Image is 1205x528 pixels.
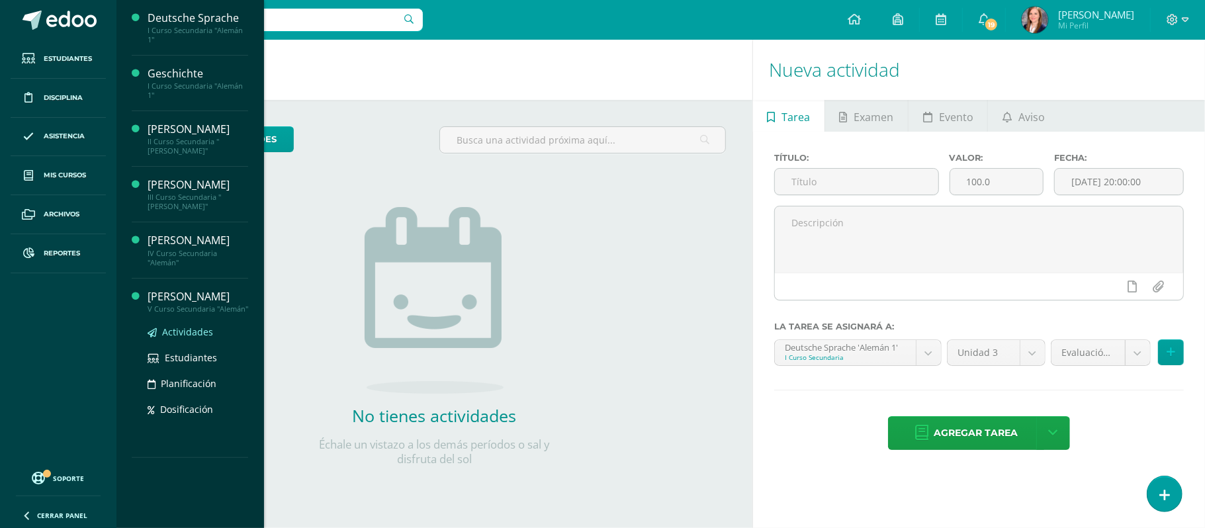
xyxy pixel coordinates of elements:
[11,79,106,118] a: Disciplina
[148,249,248,267] div: IV Curso Secundaria "Alemán"
[148,137,248,155] div: II Curso Secundaria "[PERSON_NAME]"
[148,122,248,137] div: [PERSON_NAME]
[934,417,1018,449] span: Agregar tarea
[148,11,248,44] a: Deutsche SpracheI Curso Secundaria "Alemán 1"
[160,403,213,416] span: Dosificación
[1058,8,1134,21] span: [PERSON_NAME]
[148,193,248,211] div: III Curso Secundaria "[PERSON_NAME]"
[825,100,908,132] a: Examen
[365,207,504,394] img: no_activities.png
[148,289,248,314] a: [PERSON_NAME]V Curso Secundaria "Alemán"
[984,17,999,32] span: 19
[161,377,216,390] span: Planificación
[132,40,736,100] h1: Actividades
[148,26,248,44] div: I Curso Secundaria "Alemán 1"
[11,234,106,273] a: Reportes
[11,40,106,79] a: Estudiantes
[1051,340,1150,365] a: Evaluación bimestral (escrita) / Abschlussprüfung vom Bimester (schriftlich) (30.0%)
[909,100,987,132] a: Evento
[148,11,248,26] div: Deutsche Sprache
[11,195,106,234] a: Archivos
[44,93,83,103] span: Disciplina
[774,153,939,163] label: Título:
[37,511,87,520] span: Cerrar panel
[148,66,248,100] a: GeschichteI Curso Secundaria "Alemán 1"
[148,122,248,155] a: [PERSON_NAME]II Curso Secundaria "[PERSON_NAME]"
[44,170,86,181] span: Mis cursos
[1061,340,1115,365] span: Evaluación bimestral (escrita) / Abschlussprüfung vom Bimester (schriftlich) (30.0%)
[1054,153,1184,163] label: Fecha:
[440,127,725,153] input: Busca una actividad próxima aquí...
[988,100,1059,132] a: Aviso
[775,340,941,365] a: Deutsche Sprache 'Alemán 1'I Curso Secundaria
[148,81,248,100] div: I Curso Secundaria "Alemán 1"
[1055,169,1183,195] input: Fecha de entrega
[775,169,938,195] input: Título
[148,177,248,211] a: [PERSON_NAME]III Curso Secundaria "[PERSON_NAME]"
[950,153,1044,163] label: Valor:
[950,169,1044,195] input: Puntos máximos
[44,131,85,142] span: Asistencia
[753,100,825,132] a: Tarea
[44,54,92,64] span: Estudiantes
[148,376,248,391] a: Planificación
[44,248,80,259] span: Reportes
[148,289,248,304] div: [PERSON_NAME]
[148,177,248,193] div: [PERSON_NAME]
[302,404,566,427] h2: No tienes actividades
[782,101,811,133] span: Tarea
[1058,20,1134,31] span: Mi Perfil
[54,474,85,483] span: Soporte
[1018,101,1045,133] span: Aviso
[958,340,1010,365] span: Unidad 3
[948,340,1045,365] a: Unidad 3
[939,101,973,133] span: Evento
[44,209,79,220] span: Archivos
[854,101,894,133] span: Examen
[165,351,217,364] span: Estudiantes
[148,350,248,365] a: Estudiantes
[148,324,248,339] a: Actividades
[302,437,566,466] p: Échale un vistazo a los demás períodos o sal y disfruta del sol
[148,233,248,267] a: [PERSON_NAME]IV Curso Secundaria "Alemán"
[16,468,101,486] a: Soporte
[785,340,906,353] div: Deutsche Sprache 'Alemán 1'
[148,233,248,248] div: [PERSON_NAME]
[785,353,906,362] div: I Curso Secundaria
[774,322,1184,331] label: La tarea se asignará a:
[125,9,423,31] input: Busca un usuario...
[148,304,248,314] div: V Curso Secundaria "Alemán"
[11,118,106,157] a: Asistencia
[11,156,106,195] a: Mis cursos
[769,40,1189,100] h1: Nueva actividad
[162,326,213,338] span: Actividades
[148,402,248,417] a: Dosificación
[1022,7,1048,33] img: 30b41a60147bfd045cc6c38be83b16e6.png
[148,66,248,81] div: Geschichte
